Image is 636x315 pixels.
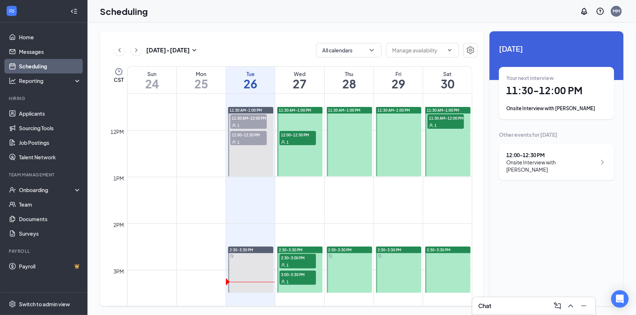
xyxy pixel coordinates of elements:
[19,44,81,59] a: Messages
[8,7,15,15] svg: WorkstreamLogo
[177,77,226,90] h1: 25
[328,247,352,252] span: 2:30-3:30 PM
[329,254,332,258] svg: Sync
[580,302,588,310] svg: Minimize
[9,172,80,178] div: Team Management
[112,221,126,229] div: 2pm
[281,280,285,284] svg: User
[19,186,75,194] div: Onboarding
[428,114,464,121] span: 11:30 AM-12:00 PM
[146,46,190,54] h3: [DATE] - [DATE]
[499,43,614,54] span: [DATE]
[275,77,324,90] h1: 27
[128,70,176,77] div: Sun
[325,77,374,90] h1: 28
[566,302,575,310] svg: ChevronUp
[133,46,140,55] svg: ChevronRight
[237,140,239,145] span: 1
[19,59,81,73] a: Scheduling
[230,131,267,138] span: 12:00-12:30 PM
[279,108,311,113] span: 11:30 AM-1:00 PM
[114,67,123,76] svg: Clock
[19,77,82,84] div: Reporting
[9,300,16,308] svg: Settings
[280,254,316,261] span: 2:30-3:00 PM
[177,67,226,93] a: August 25, 2025
[19,197,81,212] a: Team
[392,46,444,54] input: Manage availability
[114,45,125,56] button: ChevronLeft
[280,271,316,278] span: 3:00-3:30 PM
[232,140,236,144] svg: User
[9,186,16,194] svg: UserCheck
[19,150,81,164] a: Talent Network
[447,47,453,53] svg: ChevronDown
[190,46,199,55] svg: SmallChevronDown
[325,67,374,93] a: August 28, 2025
[114,76,124,83] span: CST
[275,70,324,77] div: Wed
[429,123,433,128] svg: User
[506,159,596,173] div: Onsite Interview with [PERSON_NAME]
[177,70,226,77] div: Mon
[286,263,289,268] span: 1
[325,70,374,77] div: Thu
[580,7,589,16] svg: Notifications
[598,158,607,167] svg: ChevronRight
[9,77,16,84] svg: Analysis
[506,151,596,159] div: 12:00 - 12:30 PM
[112,267,126,275] div: 3pm
[565,300,577,312] button: ChevronUp
[427,247,450,252] span: 2:30-3:30 PM
[378,254,382,258] svg: Sync
[279,247,303,252] span: 2:30-3:30 PM
[19,106,81,121] a: Applicants
[19,226,81,241] a: Surveys
[19,135,81,150] a: Job Postings
[70,8,78,15] svg: Collapse
[611,290,629,308] div: Open Intercom Messenger
[232,123,236,128] svg: User
[9,95,80,101] div: Hiring
[286,140,289,145] span: 1
[19,300,70,308] div: Switch to admin view
[553,302,562,310] svg: ComposeMessage
[578,300,590,312] button: Minimize
[423,77,472,90] h1: 30
[230,108,262,113] span: 11:30 AM-1:00 PM
[423,67,472,93] a: August 30, 2025
[19,30,81,44] a: Home
[368,47,375,54] svg: ChevronDown
[506,74,607,81] div: Your next interview
[552,300,563,312] button: ComposeMessage
[423,70,472,77] div: Sat
[281,263,285,267] svg: User
[374,70,423,77] div: Fri
[230,247,253,252] span: 2:30-3:30 PM
[427,108,459,113] span: 11:30 AM-1:00 PM
[328,108,361,113] span: 11:30 AM-1:00 PM
[378,247,401,252] span: 2:30-3:30 PM
[466,46,475,55] svg: Settings
[128,67,176,93] a: August 24, 2025
[316,43,382,57] button: All calendarsChevronDown
[131,45,142,56] button: ChevronRight
[275,67,324,93] a: August 27, 2025
[19,212,81,226] a: Documents
[237,123,239,128] span: 1
[116,46,123,55] svg: ChevronLeft
[9,248,80,254] div: Payroll
[596,7,605,16] svg: QuestionInfo
[230,114,267,121] span: 11:30 AM-12:00 PM
[286,279,289,284] span: 1
[226,67,275,93] a: August 26, 2025
[230,254,234,258] svg: Sync
[226,77,275,90] h1: 26
[506,84,607,97] h1: 11:30 - 12:00 PM
[112,174,126,182] div: 1pm
[280,131,316,138] span: 12:00-12:30 PM
[226,70,275,77] div: Tue
[434,123,437,128] span: 1
[463,43,478,57] button: Settings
